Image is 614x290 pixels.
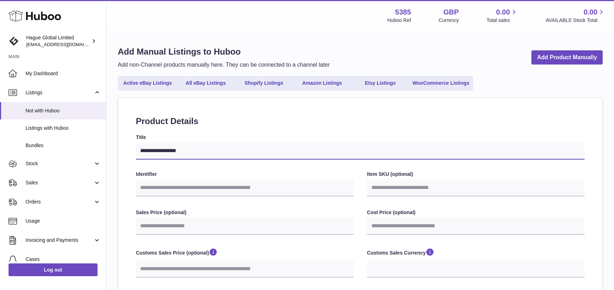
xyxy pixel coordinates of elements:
[583,7,597,17] span: 0.00
[531,50,603,65] a: Add Product Manually
[546,7,605,24] a: 0.00 AVAILABLE Stock Total
[177,77,234,89] a: All eBay Listings
[26,199,93,205] span: Orders
[410,77,472,89] a: WooCommerce Listings
[26,218,101,224] span: Usage
[136,116,585,127] h2: Product Details
[352,77,409,89] a: Etsy Listings
[367,171,585,178] label: Item SKU (optional)
[387,17,411,24] div: Huboo Ref
[136,247,354,259] label: Customs Sales Price (optional)
[26,125,101,132] span: Listings with Huboo
[439,17,459,24] div: Currency
[26,70,101,77] span: My Dashboard
[9,36,19,46] img: internalAdmin-5385@internal.huboo.com
[26,34,90,48] div: Hague Global Limited
[236,77,292,89] a: Shopify Listings
[119,77,176,89] a: Active eBay Listings
[26,256,101,263] span: Cases
[395,7,411,17] strong: 5385
[26,160,93,167] span: Stock
[367,209,585,216] label: Cost Price (optional)
[26,142,101,149] span: Bundles
[496,7,510,17] span: 0.00
[367,247,585,259] label: Customs Sales Currency
[26,179,93,186] span: Sales
[26,89,93,96] span: Listings
[26,41,104,47] span: [EMAIL_ADDRESS][DOMAIN_NAME]
[136,134,585,141] label: Title
[294,77,350,89] a: Amazon Listings
[9,263,98,276] a: Log out
[443,7,459,17] strong: GBP
[136,209,354,216] label: Sales Price (optional)
[486,7,518,24] a: 0.00 Total sales
[118,46,330,57] h1: Add Manual Listings to Huboo
[118,61,330,69] p: Add non-Channel products manually here. They can be connected to a channel later
[486,17,518,24] span: Total sales
[546,17,605,24] span: AVAILABLE Stock Total
[26,237,93,244] span: Invoicing and Payments
[26,107,101,114] span: Not with Huboo
[136,171,354,178] label: Identifier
